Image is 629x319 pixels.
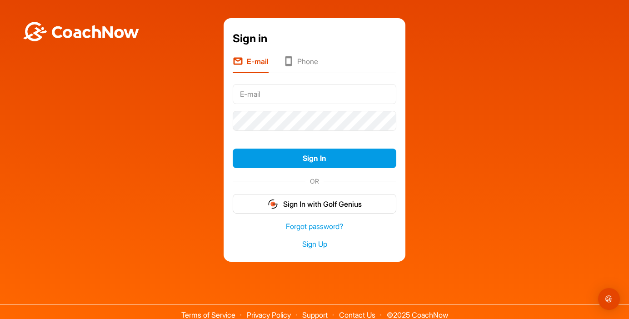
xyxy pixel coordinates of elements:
div: Open Intercom Messenger [598,288,620,310]
button: Sign In with Golf Genius [233,194,396,214]
a: Forgot password? [233,221,396,232]
div: Sign in [233,30,396,47]
li: E-mail [233,56,269,73]
img: gg_logo [267,199,279,209]
a: Sign Up [233,239,396,249]
img: BwLJSsUCoWCh5upNqxVrqldRgqLPVwmV24tXu5FoVAoFEpwwqQ3VIfuoInZCoVCoTD4vwADAC3ZFMkVEQFDAAAAAElFTkSuQmCC [22,22,140,41]
li: Phone [283,56,318,73]
input: E-mail [233,84,396,104]
span: OR [305,176,324,186]
span: © 2025 CoachNow [382,304,453,319]
button: Sign In [233,149,396,168]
